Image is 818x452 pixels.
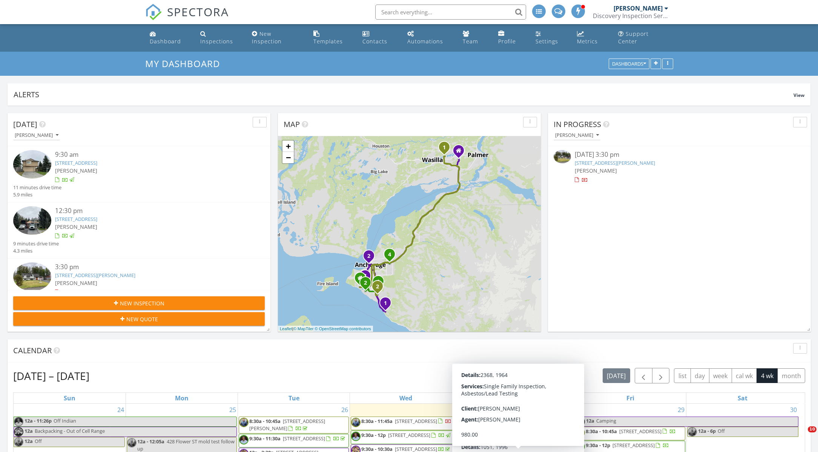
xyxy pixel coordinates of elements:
span: New Inspection [120,299,164,307]
img: e44247eb5d754dae85a57f7dac8df971.jpeg [688,427,697,437]
a: 9:30a - 12p [STREET_ADDRESS] [351,431,461,444]
button: New Inspection [13,296,265,310]
div: Profile [498,38,516,45]
button: [DATE] [603,368,630,383]
span: Backpacking - Out of Cell Range [35,427,105,434]
a: 9a - 12p [STREET_ADDRESS][PERSON_NAME][PERSON_NAME] [463,434,573,450]
i: 2 [376,284,379,290]
img: david.jpg [463,418,473,427]
div: 6801 Dickerson Dr, Anchorage, AK 99504 [390,254,394,259]
a: 9:30a - 12p [STREET_ADDRESS] [361,432,452,438]
div: Discovery Inspection Services [593,12,668,20]
button: New Quote [13,312,265,326]
a: 8:30a - 10:45a [STREET_ADDRESS][PERSON_NAME] [239,417,349,434]
div: 9 minutes drive time [13,240,59,247]
a: Support Center [615,27,671,49]
a: Go to August 29, 2025 [676,404,686,416]
span: View [793,92,804,98]
span: 9:30a - 12p [586,442,610,449]
span: roof inspection [STREET_ADDRESS] [474,418,539,432]
i: 1 [443,145,446,150]
span: 12a - 11:26p [24,417,52,426]
div: 9:30 am [55,150,244,159]
a: Automations (Advanced) [404,27,454,49]
div: | [278,326,373,332]
div: 11 minutes drive time [13,184,61,191]
a: 9:30 am [STREET_ADDRESS] [PERSON_NAME] 11 minutes drive time 5.9 miles [13,150,265,198]
a: Dashboard [147,27,191,49]
span: [PERSON_NAME] [575,167,617,174]
div: 5.9 miles [13,191,61,198]
h2: [DATE] – [DATE] [13,368,89,383]
i: 2 [367,254,370,259]
button: [PERSON_NAME] [554,130,600,141]
div: Automations [407,38,443,45]
span: [STREET_ADDRESS] [395,418,437,424]
button: Next [652,368,670,383]
span: [PERSON_NAME] [55,223,97,230]
a: Tuesday [287,393,301,403]
img: 45532e3d26bb4d59a13f8e15856718ef.jpeg [576,417,585,426]
a: 9:30a - 11:30a [STREET_ADDRESS] [239,434,349,447]
a: 8:30a - 10:45a [STREET_ADDRESS] [586,428,676,435]
a: [STREET_ADDRESS] [55,159,97,166]
span: 9:30a - 12p [361,432,386,438]
span: Off [35,438,42,444]
button: day [691,368,709,383]
a: [STREET_ADDRESS][PERSON_NAME] [55,272,135,279]
a: Monday [173,393,190,403]
span: [DATE] [13,119,37,129]
div: Dashboards [612,61,646,67]
span: [STREET_ADDRESS] [619,428,661,435]
a: Go to August 24, 2025 [116,404,126,416]
a: Go to August 26, 2025 [340,404,350,416]
div: 10671 Cutter Cir, Anchorage, AK 99515 [365,282,370,287]
a: 8:30a - 10:45a [STREET_ADDRESS] [575,427,685,440]
button: Previous [635,368,652,383]
a: Saturday [736,393,749,403]
a: Team [460,27,489,49]
div: 3:30 pm [55,262,244,272]
i: 4 [364,274,367,279]
img: e44247eb5d754dae85a57f7dac8df971.jpeg [576,428,585,437]
a: Thursday [511,393,525,403]
span: Camping [596,417,616,424]
a: Contacts [359,27,399,49]
a: © MapTiler [293,326,314,331]
div: Inspections [200,38,233,45]
span: 9a - 12p [474,435,491,441]
div: 18706 Petrel Circle, Anchorage, AK 99516 [385,303,390,307]
a: Leaflet [280,326,292,331]
span: 9:30a - 11:30a [249,435,281,442]
a: Templates [310,27,353,49]
a: New Inspection [249,27,305,49]
span: [STREET_ADDRESS][PERSON_NAME] [249,418,325,432]
img: david.jpg [351,432,361,441]
a: 8:30a - 11:45a [STREET_ADDRESS] [351,417,461,430]
div: [PERSON_NAME] [15,133,58,138]
a: Zoom in [282,141,294,152]
div: New Inspection [252,30,282,45]
a: 12:30 pm [STREET_ADDRESS] [PERSON_NAME] 9 minutes drive time 4.3 miles [13,206,265,254]
span: SPECTORA [167,4,229,20]
div: Metrics [577,38,598,45]
a: Friday [625,393,636,403]
button: cal wk [732,368,757,383]
a: Wednesday [398,393,414,403]
div: 500 M St 103, Anchorage, AK 99501 [369,256,373,260]
span: 12a - 6p [698,427,716,437]
span: Off [718,427,725,434]
div: Settings [536,38,558,45]
span: 12a - 12:05a [137,438,164,445]
a: Zoom out [282,152,294,163]
div: Alerts [14,89,793,100]
a: 9:30a - 12p [STREET_ADDRESS] [586,442,669,449]
a: 8:30a - 10:45a [STREET_ADDRESS][PERSON_NAME] [249,418,325,432]
span: 8:30a - 10:45a [586,428,617,435]
a: [DATE] 3:30 pm [STREET_ADDRESS][PERSON_NAME] [PERSON_NAME] [554,150,805,184]
span: [STREET_ADDRESS] [612,442,655,449]
a: Settings [533,27,568,49]
img: e44247eb5d754dae85a57f7dac8df971.jpeg [239,418,249,427]
button: Dashboards [609,59,649,69]
a: [STREET_ADDRESS][PERSON_NAME] [575,159,655,166]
